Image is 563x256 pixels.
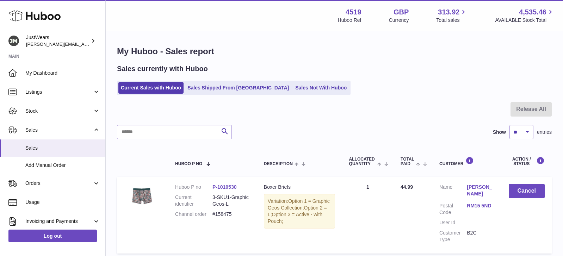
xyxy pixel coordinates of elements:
[25,199,100,206] span: Usage
[389,17,409,24] div: Currency
[338,17,361,24] div: Huboo Ref
[25,108,93,114] span: Stock
[509,157,545,166] div: Action / Status
[439,219,467,226] dt: User Id
[268,212,322,224] span: Option 3 = Active - with Pouch;
[342,177,394,253] td: 1
[117,46,552,57] h1: My Huboo - Sales report
[175,211,212,218] dt: Channel order
[493,129,506,136] label: Show
[264,194,335,229] div: Variation:
[519,7,546,17] span: 4,535.46
[212,184,237,190] a: P-1010530
[26,34,89,48] div: JustWears
[467,202,494,209] a: RM15 5ND
[349,157,376,166] span: ALLOCATED Quantity
[25,70,100,76] span: My Dashboard
[25,127,93,133] span: Sales
[346,7,361,17] strong: 4519
[439,202,467,216] dt: Postal Code
[26,41,141,47] span: [PERSON_NAME][EMAIL_ADDRESS][DOMAIN_NAME]
[439,157,494,166] div: Customer
[175,184,212,191] dt: Huboo P no
[175,162,202,166] span: Huboo P no
[495,7,555,24] a: 4,535.46 AVAILABLE Stock Total
[25,145,100,151] span: Sales
[25,218,93,225] span: Invoicing and Payments
[185,82,291,94] a: Sales Shipped From [GEOGRAPHIC_DATA]
[537,129,552,136] span: entries
[212,211,250,218] dd: #158475
[118,82,184,94] a: Current Sales with Huboo
[8,230,97,242] a: Log out
[495,17,555,24] span: AVAILABLE Stock Total
[8,36,19,46] img: josh@just-wears.com
[25,162,100,169] span: Add Manual Order
[394,7,409,17] strong: GBP
[436,7,468,24] a: 313.92 Total sales
[436,17,468,24] span: Total sales
[509,184,545,198] button: Cancel
[438,7,459,17] span: 313.92
[439,230,467,243] dt: Customer Type
[25,89,93,95] span: Listings
[467,230,494,243] dd: B2C
[401,157,414,166] span: Total paid
[117,64,208,74] h2: Sales currently with Huboo
[439,184,467,199] dt: Name
[25,180,93,187] span: Orders
[212,194,250,207] dd: 3-SKU1-Graphic Geos-L
[264,162,293,166] span: Description
[293,82,349,94] a: Sales Not With Huboo
[467,184,494,197] a: [PERSON_NAME]
[264,184,335,191] div: Boxer Briefs
[268,198,330,211] span: Option 1 = Graphic Geos Collection;
[124,184,159,207] img: 45191726759714.JPG
[175,194,212,207] dt: Current identifier
[401,184,413,190] span: 44.99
